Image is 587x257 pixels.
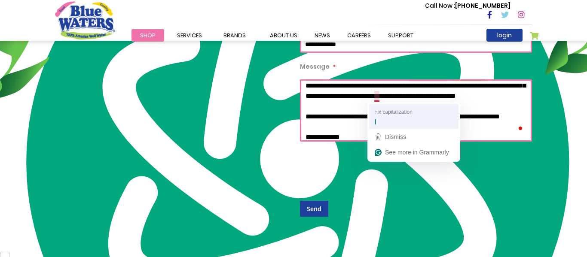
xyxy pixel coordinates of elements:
p: [PHONE_NUMBER] [425,1,511,10]
a: support [379,29,422,42]
a: careers [339,29,379,42]
span: Services [177,31,202,39]
span: Message [300,62,330,71]
a: login [486,29,523,42]
a: store logo [55,1,115,39]
a: about us [261,29,306,42]
span: Call Now : [425,1,455,10]
span: Brands [223,31,246,39]
span: Send [307,205,321,213]
iframe: reCAPTCHA [300,150,431,184]
button: Send [300,201,328,217]
span: Shop [140,31,156,39]
textarea: To enrich screen reader interactions, please activate Accessibility in Grammarly extension settings [300,79,532,142]
a: News [306,29,339,42]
